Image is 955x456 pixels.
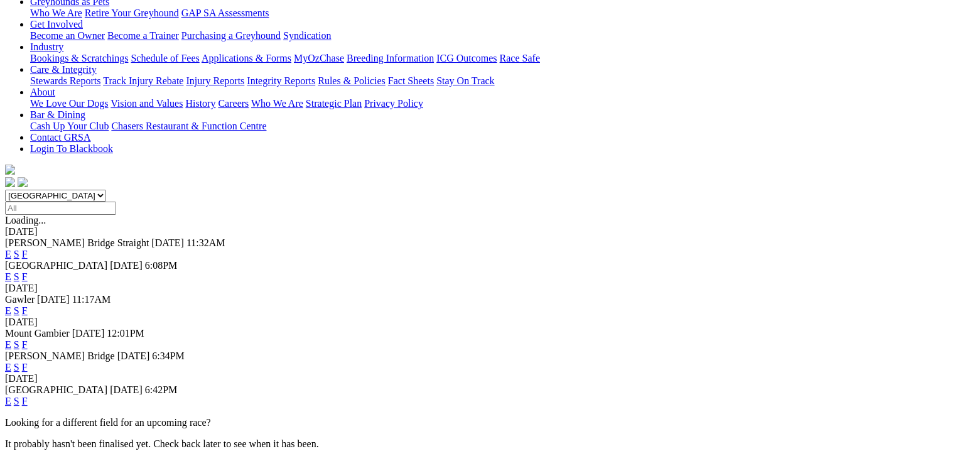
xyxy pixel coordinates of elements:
div: [DATE] [5,226,950,237]
a: Who We Are [30,8,82,18]
span: 6:42PM [145,384,178,395]
a: Get Involved [30,19,83,30]
a: We Love Our Dogs [30,98,108,109]
span: [PERSON_NAME] Bridge Straight [5,237,149,248]
a: Chasers Restaurant & Function Centre [111,121,266,131]
a: Integrity Reports [247,75,315,86]
a: Privacy Policy [364,98,423,109]
a: F [22,362,28,372]
div: [DATE] [5,317,950,328]
a: Industry [30,41,63,52]
a: Who We Are [251,98,303,109]
a: E [5,339,11,350]
a: F [22,339,28,350]
a: Track Injury Rebate [103,75,183,86]
span: [GEOGRAPHIC_DATA] [5,260,107,271]
span: [DATE] [151,237,184,248]
a: ICG Outcomes [436,53,497,63]
div: Get Involved [30,30,950,41]
span: [DATE] [110,260,143,271]
a: Careers [218,98,249,109]
div: Greyhounds as Pets [30,8,950,19]
span: 6:34PM [152,350,185,361]
a: E [5,305,11,316]
a: Care & Integrity [30,64,97,75]
a: Bookings & Scratchings [30,53,128,63]
partial: It probably hasn't been finalised yet. Check back later to see when it has been. [5,438,319,449]
a: Race Safe [499,53,539,63]
span: [DATE] [110,384,143,395]
a: Breeding Information [347,53,434,63]
a: Stewards Reports [30,75,100,86]
a: Bar & Dining [30,109,85,120]
a: E [5,271,11,282]
div: About [30,98,950,109]
a: F [22,396,28,406]
input: Select date [5,202,116,215]
a: F [22,305,28,316]
img: facebook.svg [5,177,15,187]
a: S [14,339,19,350]
span: [DATE] [37,294,70,305]
a: E [5,396,11,406]
a: MyOzChase [294,53,344,63]
a: Purchasing a Greyhound [181,30,281,41]
span: 11:32AM [186,237,225,248]
a: Contact GRSA [30,132,90,143]
a: Rules & Policies [318,75,386,86]
span: [PERSON_NAME] Bridge [5,350,115,361]
a: E [5,249,11,259]
a: Retire Your Greyhound [85,8,179,18]
span: 12:01PM [107,328,144,339]
a: F [22,249,28,259]
a: Become a Trainer [107,30,179,41]
a: E [5,362,11,372]
span: 6:08PM [145,260,178,271]
a: Strategic Plan [306,98,362,109]
span: Gawler [5,294,35,305]
a: Become an Owner [30,30,105,41]
span: [GEOGRAPHIC_DATA] [5,384,107,395]
a: Cash Up Your Club [30,121,109,131]
a: S [14,362,19,372]
span: Mount Gambier [5,328,70,339]
a: F [22,271,28,282]
a: History [185,98,215,109]
a: Syndication [283,30,331,41]
a: S [14,271,19,282]
span: [DATE] [117,350,150,361]
a: Schedule of Fees [131,53,199,63]
a: About [30,87,55,97]
img: logo-grsa-white.png [5,165,15,175]
a: Fact Sheets [388,75,434,86]
div: Care & Integrity [30,75,950,87]
div: [DATE] [5,283,950,294]
a: Login To Blackbook [30,143,113,154]
a: Applications & Forms [202,53,291,63]
a: Stay On Track [436,75,494,86]
span: [DATE] [72,328,105,339]
p: Looking for a different field for an upcoming race? [5,417,950,428]
div: Industry [30,53,950,64]
span: Loading... [5,215,46,225]
a: S [14,249,19,259]
span: 11:17AM [72,294,111,305]
a: Vision and Values [111,98,183,109]
a: S [14,396,19,406]
div: Bar & Dining [30,121,950,132]
a: GAP SA Assessments [181,8,269,18]
img: twitter.svg [18,177,28,187]
div: [DATE] [5,373,950,384]
a: Injury Reports [186,75,244,86]
a: S [14,305,19,316]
